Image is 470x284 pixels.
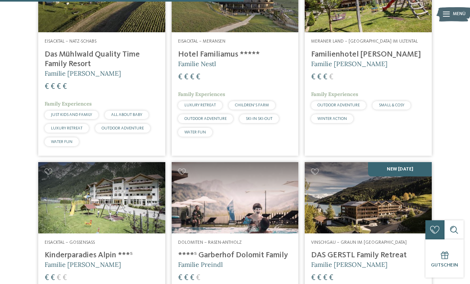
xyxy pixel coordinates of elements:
span: Familie [PERSON_NAME] [45,69,121,77]
span: Eisacktal – Gossensass [45,240,95,245]
span: € [45,83,49,91]
span: € [63,83,67,91]
h4: Kinderparadies Alpin ***ˢ [45,251,159,260]
span: € [184,274,188,282]
span: € [317,274,321,282]
img: Familienhotels gesucht? Hier findet ihr die besten! [172,162,299,233]
span: Familie [PERSON_NAME] [311,260,388,268]
h4: ****ˢ Garberhof Dolomit Family [178,251,292,260]
span: SKI-IN SKI-OUT [246,117,272,121]
span: Dolomiten – Rasen-Antholz [178,240,242,245]
span: € [196,274,200,282]
span: Familie [PERSON_NAME] [311,60,388,68]
span: CHILDREN’S FARM [235,103,269,107]
span: € [184,73,188,81]
span: Family Experiences [45,100,92,107]
span: WATER FUN [184,130,206,134]
h4: Familienhotel [PERSON_NAME] [311,50,425,59]
span: € [323,73,327,81]
span: € [51,83,55,91]
span: Vinschgau – Graun im [GEOGRAPHIC_DATA] [311,240,407,245]
span: € [63,274,67,282]
span: WATER FUN [51,140,72,144]
span: WINTER ACTION [317,117,347,121]
img: Familienhotels gesucht? Hier findet ihr die besten! [305,162,432,233]
span: Family Experiences [178,91,225,98]
span: € [323,274,327,282]
span: SMALL & COSY [379,103,404,107]
span: LUXURY RETREAT [184,103,216,107]
h4: DAS GERSTL Family Retreat [311,251,425,260]
img: Kinderparadies Alpin ***ˢ [38,162,165,233]
span: Family Experiences [311,91,358,98]
span: € [311,73,315,81]
span: Familie Preindl [178,260,223,268]
span: € [190,73,194,81]
span: € [178,274,182,282]
span: € [45,274,49,282]
span: OUTDOOR ADVENTURE [184,117,227,121]
span: ALL ABOUT BABY [111,113,142,117]
span: Familie [PERSON_NAME] [45,260,121,268]
span: OUTDOOR ADVENTURE [317,103,360,107]
span: € [51,274,55,282]
span: Eisacktal – Natz-Schabs [45,39,96,44]
span: € [317,73,321,81]
span: JUST KIDS AND FAMILY [51,113,92,117]
span: Gutschein [431,262,458,268]
span: Meraner Land – [GEOGRAPHIC_DATA] im Ultental [311,39,418,44]
span: LUXURY RETREAT [51,126,82,130]
a: Gutschein [425,239,464,278]
span: € [178,73,182,81]
h4: Das Mühlwald Quality Time Family Resort [45,50,159,69]
span: € [196,73,200,81]
span: € [329,73,333,81]
span: € [57,83,61,91]
span: € [311,274,315,282]
span: € [57,274,61,282]
span: Eisacktal – Meransen [178,39,225,44]
span: € [190,274,194,282]
span: Familie Nestl [178,60,216,68]
span: € [329,274,333,282]
span: OUTDOOR ADVENTURE [102,126,144,130]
